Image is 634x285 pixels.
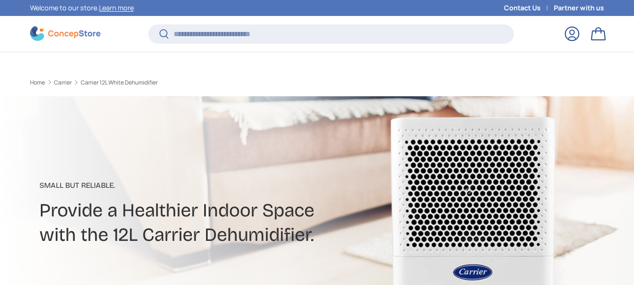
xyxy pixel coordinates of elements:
p: Welcome to our store. [30,3,134,13]
a: Partner with us [554,3,604,13]
img: ConcepStore [30,26,100,41]
nav: Breadcrumbs [30,78,334,87]
a: Home [30,80,45,85]
a: Learn more [99,3,134,12]
h2: Provide a Healthier Indoor Space with the 12L Carrier Dehumidifier. [39,199,400,247]
a: Carrier 12L White Dehumidifier [81,80,158,85]
a: Carrier [54,80,72,85]
a: Contact Us [504,3,554,13]
p: Small But Reliable. [39,180,400,191]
